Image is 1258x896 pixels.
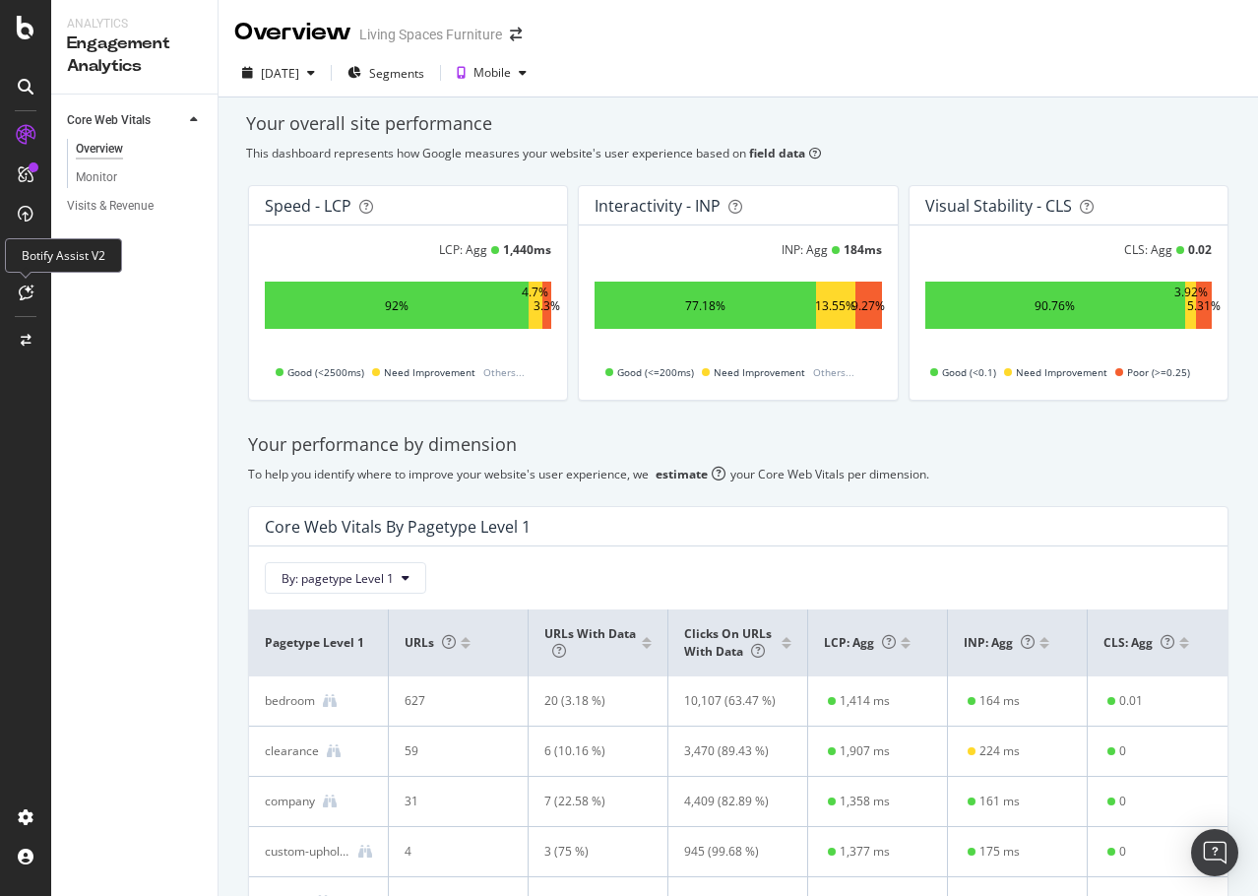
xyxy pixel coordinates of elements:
[840,742,890,760] div: 1,907 ms
[1119,742,1126,760] div: 0
[265,196,351,216] div: Speed - LCP
[979,843,1020,861] div: 175 ms
[282,570,394,587] span: By: pagetype Level 1
[942,360,996,384] span: Good (<0.1)
[979,742,1020,760] div: 224 ms
[246,111,1230,137] div: Your overall site performance
[685,297,725,314] div: 77.18%
[248,466,1228,482] div: To help you identify where to improve your website's user experience, we your Core Web Vitals per...
[405,793,501,810] div: 31
[503,241,551,258] div: 1,440 ms
[522,284,548,327] div: 4.7%
[979,793,1020,810] div: 161 ms
[67,110,151,131] div: Core Web Vitals
[544,692,641,710] div: 20 (3.18 %)
[5,238,122,273] div: Botify Assist V2
[840,692,890,710] div: 1,414 ms
[265,517,531,537] div: Core Web Vitals By pagetype Level 1
[439,241,487,258] div: LCP: Agg
[979,692,1020,710] div: 164 ms
[656,466,708,482] div: estimate
[544,793,641,810] div: 7 (22.58 %)
[76,167,204,188] a: Monitor
[265,692,315,710] div: bedroom
[405,692,501,710] div: 627
[1127,360,1190,384] span: Poor (>=0.25)
[385,297,409,314] div: 92%
[782,241,828,258] div: INP: Agg
[684,843,781,861] div: 945 (99.68 %)
[840,793,890,810] div: 1,358 ms
[1103,634,1174,651] span: CLS: Agg
[840,843,890,861] div: 1,377 ms
[544,742,641,760] div: 6 (10.16 %)
[67,196,204,217] a: Visits & Revenue
[1174,284,1208,327] div: 3.92%
[534,297,560,314] div: 3.3%
[684,692,781,710] div: 10,107 (63.47 %)
[1016,360,1107,384] span: Need Improvement
[67,196,154,217] div: Visits & Revenue
[749,145,805,161] b: field data
[964,634,1035,651] span: INP: Agg
[76,139,204,160] a: Overview
[1035,297,1075,314] div: 90.76%
[844,241,882,258] div: 184 ms
[359,25,502,44] div: Living Spaces Furniture
[617,360,694,384] span: Good (<=200ms)
[384,360,475,384] span: Need Improvement
[67,110,184,131] a: Core Web Vitals
[265,793,315,810] div: company
[67,16,202,32] div: Analytics
[1191,829,1238,876] div: Open Intercom Messenger
[510,28,522,41] div: arrow-right-arrow-left
[265,562,426,594] button: By: pagetype Level 1
[684,742,781,760] div: 3,470 (89.43 %)
[1188,241,1212,258] div: 0.02
[544,843,641,861] div: 3 (75 %)
[265,742,319,760] div: clearance
[246,145,1230,161] div: This dashboard represents how Google measures your website's user experience based on
[824,634,896,651] span: LCP: Agg
[369,65,424,82] span: Segments
[714,360,805,384] span: Need Improvement
[405,634,456,651] span: URLs
[815,297,855,314] div: 13.55%
[265,843,350,861] div: custom-upholstery
[287,360,364,384] span: Good (<2500ms)
[76,139,123,160] div: Overview
[405,843,501,861] div: 4
[684,625,772,660] span: Clicks on URLs with data
[76,167,117,188] div: Monitor
[1119,843,1126,861] div: 0
[67,32,202,78] div: Engagement Analytics
[234,57,323,89] button: [DATE]
[248,432,1228,458] div: Your performance by dimension
[1119,692,1143,710] div: 0.01
[684,793,781,810] div: 4,409 (82.89 %)
[925,196,1072,216] div: Visual Stability - CLS
[265,634,367,652] span: pagetype Level 1
[1124,241,1172,258] div: CLS: Agg
[479,360,529,384] span: Others...
[234,16,351,49] div: Overview
[544,625,636,660] span: URLs with data
[1187,297,1221,314] div: 5.31%
[1119,793,1126,810] div: 0
[595,196,721,216] div: Interactivity - INP
[405,742,501,760] div: 59
[261,65,299,82] div: [DATE]
[340,57,432,89] button: Segments
[473,67,511,79] div: Mobile
[449,57,535,89] button: Mobile
[809,360,858,384] span: Others...
[851,297,885,314] div: 9.27%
